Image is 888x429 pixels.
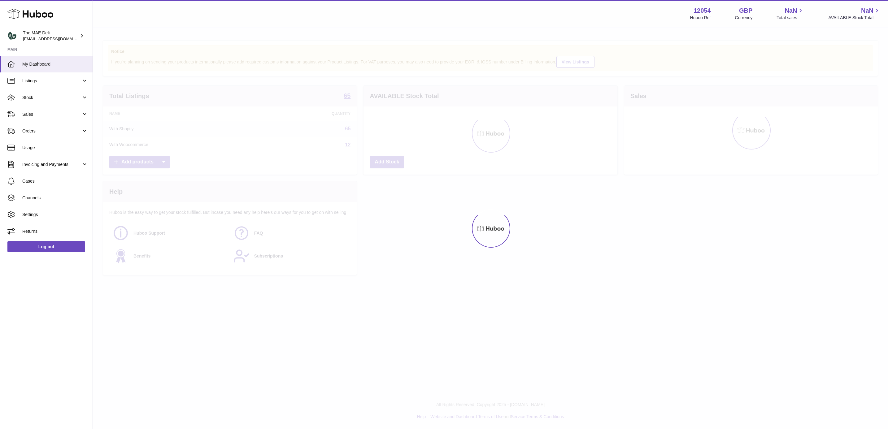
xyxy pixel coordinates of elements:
span: Channels [22,195,88,201]
span: Orders [22,128,81,134]
a: Log out [7,241,85,252]
div: The MAE Deli [23,30,79,42]
span: Returns [22,228,88,234]
span: Usage [22,145,88,151]
span: Stock [22,95,81,101]
strong: 12054 [694,6,711,15]
span: Invoicing and Payments [22,162,81,167]
span: Sales [22,111,81,117]
span: My Dashboard [22,61,88,67]
span: NaN [785,6,797,15]
span: Cases [22,178,88,184]
span: Total sales [777,15,804,21]
span: Listings [22,78,81,84]
div: Currency [735,15,753,21]
a: NaN AVAILABLE Stock Total [828,6,881,21]
div: Huboo Ref [690,15,711,21]
span: [EMAIL_ADDRESS][DOMAIN_NAME] [23,36,91,41]
span: AVAILABLE Stock Total [828,15,881,21]
a: NaN Total sales [777,6,804,21]
span: NaN [861,6,873,15]
span: Settings [22,212,88,218]
strong: GBP [739,6,752,15]
img: logistics@deliciouslyella.com [7,31,17,41]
